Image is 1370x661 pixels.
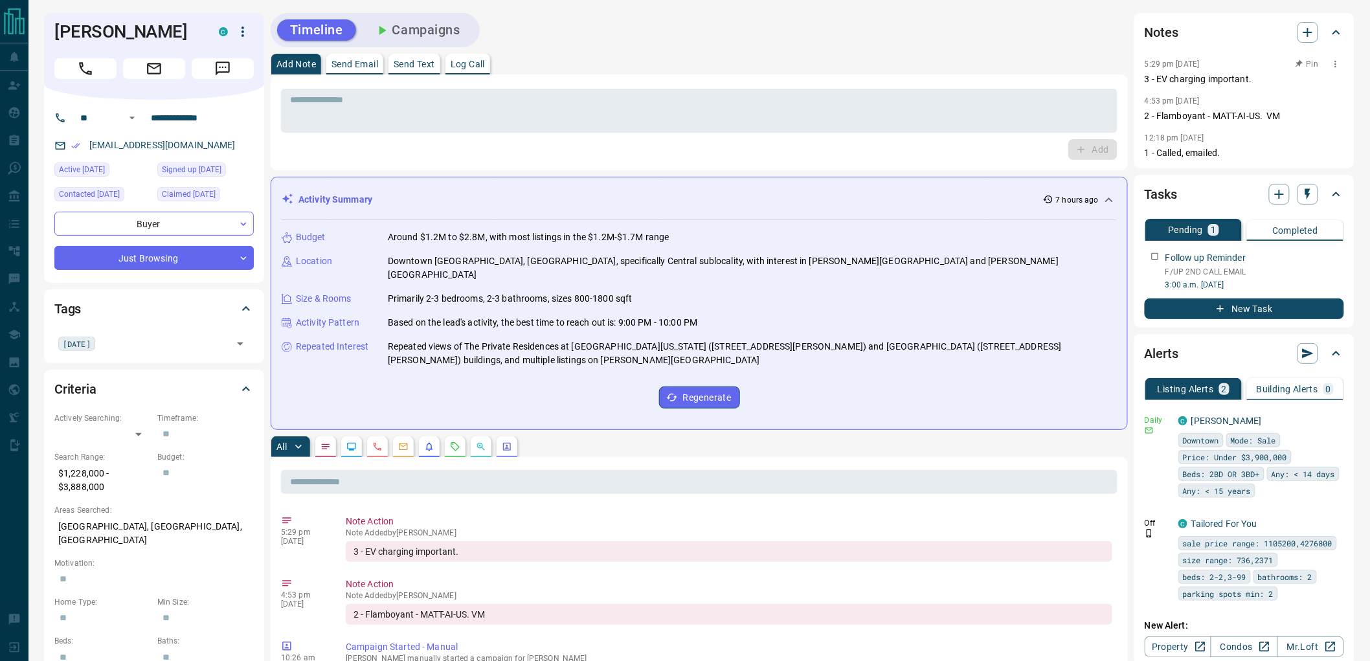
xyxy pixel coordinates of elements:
[157,162,254,181] div: Mon Sep 08 2025
[157,412,254,424] p: Timeframe:
[1183,554,1274,566] span: size range: 736,2371
[1183,467,1260,480] span: Beds: 2BD OR 3BD+
[1272,467,1335,480] span: Any: < 14 days
[346,604,1112,625] div: 2 - Flamboyant - MATT-AI-US. VM
[123,58,185,79] span: Email
[388,230,669,244] p: Around $1.2M to $2.8M, with most listings in the $1.2M-$1.7M range
[346,591,1112,600] p: Note Added by [PERSON_NAME]
[346,528,1112,537] p: Note Added by [PERSON_NAME]
[157,635,254,647] p: Baths:
[54,246,254,270] div: Just Browsing
[1145,109,1344,123] p: 2 - Flamboyant - MATT-AI-US. VM
[296,316,359,330] p: Activity Pattern
[1183,484,1251,497] span: Any: < 15 years
[1231,434,1276,447] span: Mode: Sale
[1145,517,1171,529] p: Off
[346,577,1112,591] p: Note Action
[89,140,236,150] a: [EMAIL_ADDRESS][DOMAIN_NAME]
[346,640,1112,654] p: Campaign Started - Manual
[424,442,434,452] svg: Listing Alerts
[331,60,378,69] p: Send Email
[1183,587,1274,600] span: parking spots min: 2
[388,254,1117,282] p: Downtown [GEOGRAPHIC_DATA], [GEOGRAPHIC_DATA], specifically Central sublocality, with interest in...
[1191,519,1257,529] a: Tailored For You
[1145,22,1178,43] h2: Notes
[277,19,356,41] button: Timeline
[1145,184,1177,205] h2: Tasks
[388,292,633,306] p: Primarily 2-3 bedrooms, 2-3 bathrooms, sizes 800-1800 sqft
[281,590,326,599] p: 4:53 pm
[502,442,512,452] svg: Agent Actions
[1222,385,1227,394] p: 2
[54,293,254,324] div: Tags
[162,163,221,176] span: Signed up [DATE]
[54,596,151,608] p: Home Type:
[296,292,352,306] p: Size & Rooms
[1277,636,1344,657] a: Mr.Loft
[54,187,151,205] div: Tue Sep 09 2025
[320,442,331,452] svg: Notes
[1183,537,1332,550] span: sale price range: 1105200,4276800
[1288,58,1326,70] button: Pin
[1145,338,1344,369] div: Alerts
[54,463,151,498] p: $1,228,000 - $3,888,000
[372,442,383,452] svg: Calls
[54,516,254,551] p: [GEOGRAPHIC_DATA], [GEOGRAPHIC_DATA], [GEOGRAPHIC_DATA]
[1145,133,1204,142] p: 12:18 pm [DATE]
[54,212,254,236] div: Buyer
[388,316,697,330] p: Based on the lead's activity, the best time to reach out is: 9:00 PM - 10:00 PM
[54,21,199,42] h1: [PERSON_NAME]
[54,451,151,463] p: Search Range:
[162,188,216,201] span: Claimed [DATE]
[659,387,740,409] button: Regenerate
[1145,298,1344,319] button: New Task
[476,442,486,452] svg: Opportunities
[296,340,368,353] p: Repeated Interest
[231,335,249,353] button: Open
[1145,73,1344,86] p: 3 - EV charging important.
[54,379,96,399] h2: Criteria
[282,188,1117,212] div: Activity Summary7 hours ago
[1211,636,1277,657] a: Condos
[398,442,409,452] svg: Emails
[1158,385,1214,394] p: Listing Alerts
[346,515,1112,528] p: Note Action
[219,27,228,36] div: condos.ca
[54,412,151,424] p: Actively Searching:
[281,599,326,609] p: [DATE]
[71,141,80,150] svg: Email Verified
[296,230,326,244] p: Budget
[157,451,254,463] p: Budget:
[276,442,287,451] p: All
[157,187,254,205] div: Tue Sep 09 2025
[1145,636,1211,657] a: Property
[1145,529,1154,538] svg: Push Notification Only
[54,635,151,647] p: Beds:
[281,537,326,546] p: [DATE]
[54,58,117,79] span: Call
[157,596,254,608] p: Min Size:
[276,60,316,69] p: Add Note
[1178,519,1187,528] div: condos.ca
[1165,251,1246,265] p: Follow up Reminder
[1258,570,1312,583] span: bathrooms: 2
[59,188,120,201] span: Contacted [DATE]
[1257,385,1318,394] p: Building Alerts
[54,162,151,181] div: Wed Sep 10 2025
[124,110,140,126] button: Open
[54,298,81,319] h2: Tags
[54,504,254,516] p: Areas Searched:
[1272,226,1318,235] p: Completed
[346,541,1112,562] div: 3 - EV charging important.
[1183,434,1219,447] span: Downtown
[394,60,435,69] p: Send Text
[1145,146,1344,160] p: 1 - Called, emailed.
[1178,416,1187,425] div: condos.ca
[54,374,254,405] div: Criteria
[54,557,254,569] p: Motivation:
[1191,416,1262,426] a: [PERSON_NAME]
[1145,343,1178,364] h2: Alerts
[361,19,473,41] button: Campaigns
[1145,414,1171,426] p: Daily
[1165,279,1344,291] p: 3:00 a.m. [DATE]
